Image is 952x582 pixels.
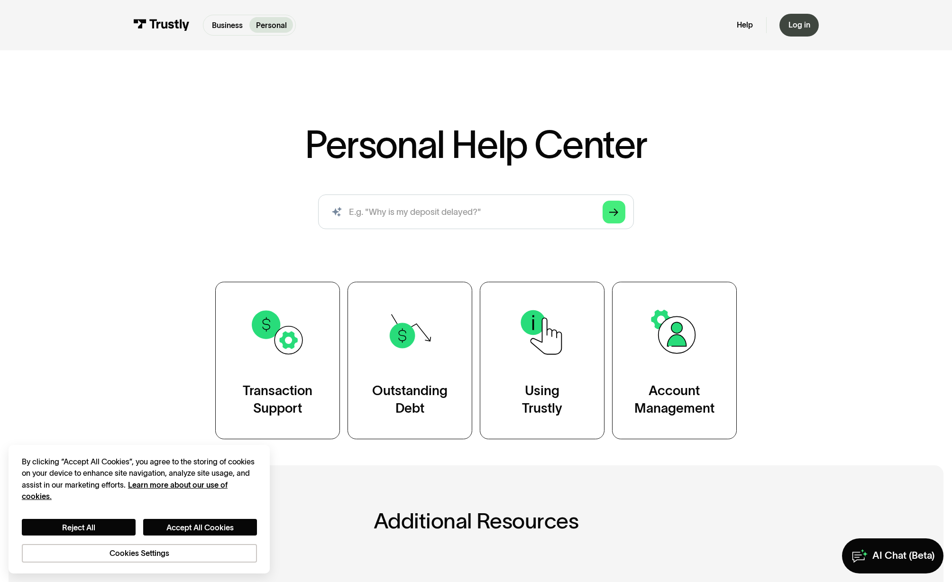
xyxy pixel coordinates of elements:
[22,456,257,501] div: By clicking “Accept All Cookies”, you agree to the storing of cookies on your device to enhance s...
[143,519,257,535] button: Accept All Cookies
[348,282,472,440] a: OutstandingDebt
[160,509,792,533] h2: Additional Resources
[318,194,634,229] input: search
[9,445,270,573] div: Cookie banner
[318,194,634,229] form: Search
[22,456,257,562] div: Privacy
[243,382,312,417] div: Transaction Support
[212,19,243,31] p: Business
[779,14,819,37] a: Log in
[612,282,737,440] a: AccountManagement
[22,519,136,535] button: Reject All
[249,17,293,33] a: Personal
[22,544,257,562] button: Cookies Settings
[842,538,943,573] a: AI Chat (Beta)
[872,549,934,562] div: AI Chat (Beta)
[256,19,287,31] p: Personal
[205,17,249,33] a: Business
[305,126,647,164] h1: Personal Help Center
[372,382,448,417] div: Outstanding Debt
[522,382,562,417] div: Using Trustly
[215,282,340,440] a: TransactionSupport
[788,20,810,30] div: Log in
[22,480,228,500] a: More information about your privacy, opens in a new tab
[634,382,714,417] div: Account Management
[133,19,190,31] img: Trustly Logo
[737,20,753,30] a: Help
[480,282,604,440] a: UsingTrustly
